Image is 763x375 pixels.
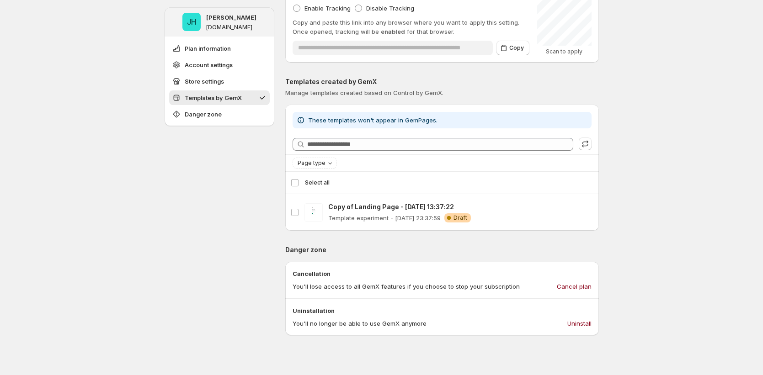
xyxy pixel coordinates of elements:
span: Disable Tracking [366,5,414,12]
p: Danger zone [285,245,599,254]
button: Uninstall [562,316,597,331]
span: Draft [454,214,467,222]
span: Account settings [185,60,233,69]
span: Page type [298,159,325,167]
span: Templates by GemX [185,93,242,102]
p: Template experiment - [DATE] 23:37:59 [328,213,441,222]
span: Uninstall [567,319,592,328]
button: Store settings [169,74,270,89]
span: enabled [381,28,405,35]
p: Uninstallation [293,306,592,315]
span: Cancel plan [557,282,592,291]
span: Danger zone [185,110,222,119]
img: Copy of Landing Page - Sep 11, 13:37:22 [304,203,323,222]
p: Scan to apply [537,48,592,55]
p: [PERSON_NAME] [206,13,256,22]
span: These templates won't appear in GemPages. [308,116,438,124]
button: Plan information [169,41,270,56]
p: Copy of Landing Page - [DATE] 13:37:22 [328,202,471,211]
p: Templates created by GemX [285,77,599,86]
p: You'll lose access to all GemX features if you choose to stop your subscription [293,282,520,291]
button: Page type [293,158,336,168]
p: Copy and paste this link into any browser where you want to apply this setting. Once opened, trac... [293,18,529,36]
button: Cancel plan [551,279,597,294]
p: You'll no longer be able to use GemX anymore [293,319,427,328]
span: Copy [509,44,524,52]
button: Danger zone [169,107,270,121]
button: Copy [496,41,529,55]
button: Account settings [169,58,270,72]
span: Manage templates created based on Control by GemX. [285,89,443,96]
span: Jena Hoang [182,13,201,31]
span: Plan information [185,44,231,53]
text: JH [187,17,196,26]
button: Templates by GemX [169,90,270,105]
p: Cancellation [293,269,592,278]
span: Select all [305,179,330,186]
span: Store settings [185,77,224,86]
span: Enable Tracking [304,5,351,12]
p: [DOMAIN_NAME] [206,24,252,31]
